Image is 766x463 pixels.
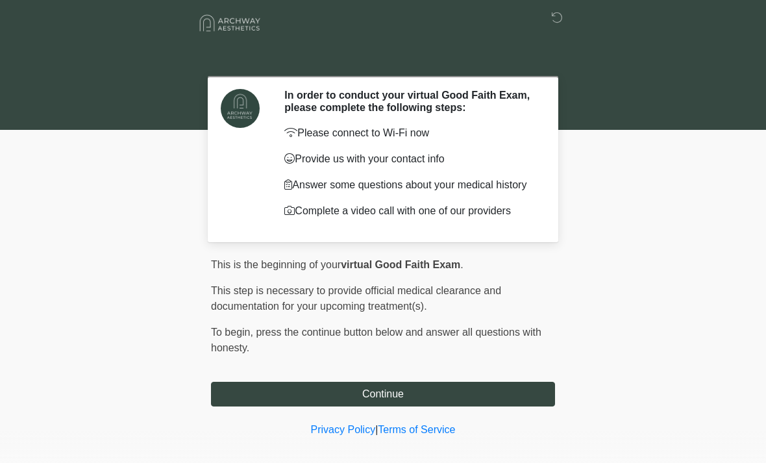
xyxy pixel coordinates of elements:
span: This step is necessary to provide official medical clearance and documentation for your upcoming ... [211,285,501,312]
img: Agent Avatar [221,89,260,128]
a: Privacy Policy [311,424,376,435]
span: To begin, [211,327,256,338]
p: Complete a video call with one of our providers [284,203,536,219]
a: | [375,424,378,435]
p: Please connect to Wi-Fi now [284,125,536,141]
p: Answer some questions about your medical history [284,177,536,193]
span: This is the beginning of your [211,259,341,270]
img: Archway Aesthetics Logo [198,10,263,36]
h1: ‎ ‎ ‎ ‎ [201,47,565,71]
button: Continue [211,382,555,407]
h2: In order to conduct your virtual Good Faith Exam, please complete the following steps: [284,89,536,114]
span: press the continue button below and answer all questions with honesty. [211,327,541,353]
strong: virtual Good Faith Exam [341,259,460,270]
a: Terms of Service [378,424,455,435]
span: . [460,259,463,270]
p: Provide us with your contact info [284,151,536,167]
